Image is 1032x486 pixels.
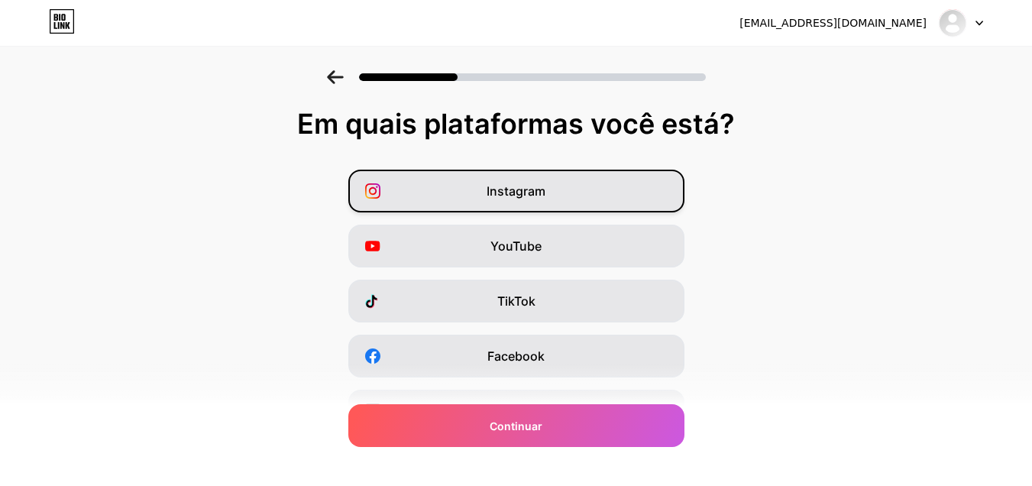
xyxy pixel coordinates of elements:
font: Instagram [487,183,545,199]
img: tranças afroartt [938,8,967,37]
font: Continuar [490,420,542,433]
font: Em quais plataformas você está? [297,107,735,141]
font: YouTube [490,238,542,254]
font: Facebook [487,348,545,364]
font: TikTok [497,293,535,309]
font: [EMAIL_ADDRESS][DOMAIN_NAME] [739,17,927,29]
font: Compre-me um café [457,458,576,474]
font: Twitter/X [490,403,542,419]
